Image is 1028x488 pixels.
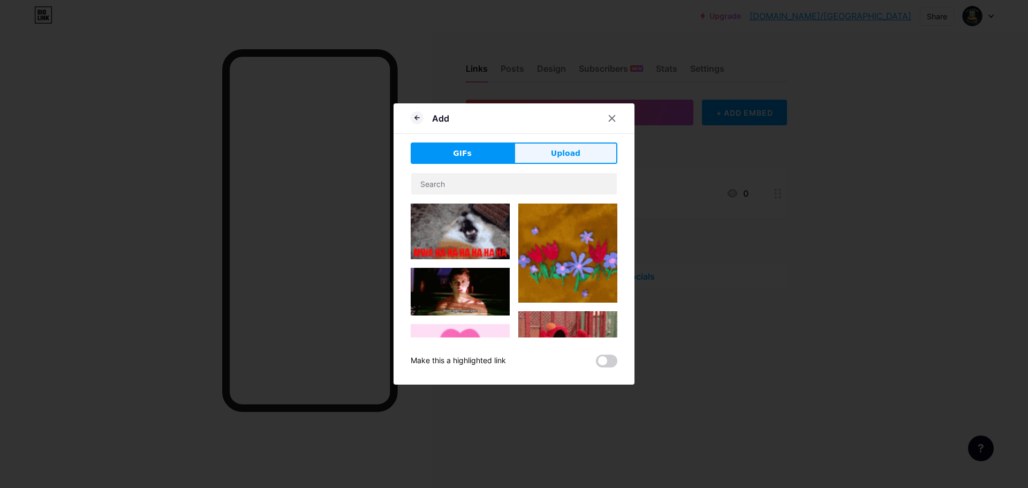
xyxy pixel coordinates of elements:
[411,142,514,164] button: GIFs
[411,268,510,316] img: Gihpy
[551,148,580,159] span: Upload
[411,173,617,194] input: Search
[411,204,510,259] img: Gihpy
[518,204,617,303] img: Gihpy
[411,324,510,423] img: Gihpy
[432,112,449,125] div: Add
[518,311,617,387] img: Gihpy
[514,142,617,164] button: Upload
[453,148,472,159] span: GIFs
[411,355,506,367] div: Make this a highlighted link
